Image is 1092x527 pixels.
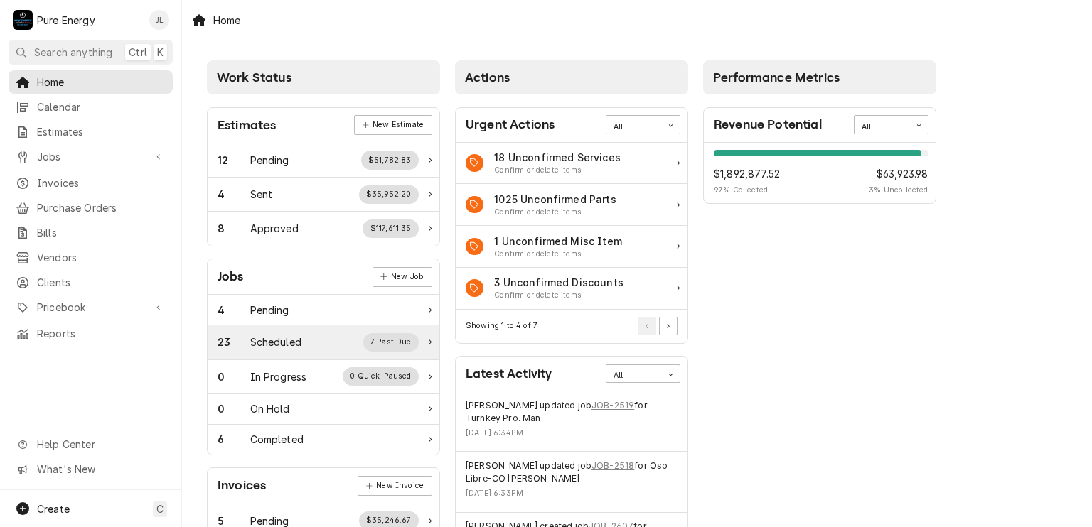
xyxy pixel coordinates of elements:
a: Work Status [208,143,439,178]
a: Bills [9,221,173,244]
a: Work Status [208,325,439,359]
div: Action Item Suggestion [494,207,616,218]
div: Work Status Title [250,187,273,202]
div: Card Data [704,143,936,204]
div: Card Data Filter Control [606,364,680,383]
a: New Estimate [354,115,432,135]
div: Card Header [456,357,687,391]
a: Go to What's New [9,457,173,481]
div: Work Status Count [218,369,250,384]
span: Clients [37,275,166,290]
a: Calendar [9,95,173,119]
div: Work Status Count [218,401,250,416]
a: Action Item [456,226,687,268]
div: Pagination Controls [636,317,678,335]
span: $63,923.98 [869,166,928,181]
button: Go to Next Page [659,317,678,335]
div: Card: Estimates [207,107,440,246]
span: $1,892,877.52 [714,166,780,181]
a: Work Status [208,295,439,325]
div: JL [149,10,169,30]
div: Work Status Count [218,432,250,447]
div: Card Data Filter Control [854,115,928,134]
div: Event Timestamp [466,428,678,439]
div: Card Link Button [373,267,432,287]
span: What's New [37,462,164,477]
div: Action Item [456,268,687,310]
div: Work Status Title [250,369,307,384]
button: Go to Previous Page [638,317,656,335]
div: Revenue Potential Collected [714,166,780,196]
div: Work Status Supplemental Data [363,333,419,352]
a: Work Status [208,212,439,245]
div: Work Status Supplemental Data [359,185,419,204]
div: Work Status Supplemental Data [343,367,419,386]
div: Event Timestamp [466,488,678,499]
div: Card Link Button [358,476,432,496]
div: Card Title [218,267,244,286]
div: Action Item Title [494,275,623,290]
div: Work Status Title [250,401,290,416]
div: Work Status Supplemental Data [363,219,419,238]
a: Action Item [456,143,687,185]
div: Card Data [208,295,439,455]
span: Vendors [37,250,166,265]
div: Event String [466,460,678,486]
div: Current Page Details [466,320,537,332]
a: Purchase Orders [9,196,173,219]
div: Action Item Suggestion [494,165,621,176]
div: Card Column Content [703,94,936,244]
span: Work Status [217,70,291,85]
div: Card Title [466,115,555,134]
div: Event [456,452,687,512]
div: Card Data Filter Control [606,115,680,134]
div: Work Status [208,360,439,394]
div: Work Status Supplemental Data [361,151,419,169]
div: Card: Revenue Potential [703,107,936,205]
span: C [156,501,164,516]
div: Event Details [466,399,678,444]
div: Action Item Title [494,234,622,249]
a: Estimates [9,120,173,143]
a: Vendors [9,246,173,269]
span: Help Center [37,437,164,452]
div: Action Item Suggestion [494,249,622,260]
span: Pricebook [37,300,144,315]
div: Revenue Potential Details [714,150,928,196]
div: Pure Energy [37,13,95,28]
a: New Job [373,267,432,287]
div: Card Title [466,364,552,384]
div: Work Status Title [250,153,289,168]
div: Work Status Count [218,187,250,202]
span: Actions [465,70,510,85]
a: Invoices [9,171,173,195]
div: Work Status [208,178,439,212]
div: Pure Energy's Avatar [13,10,33,30]
span: Create [37,503,70,515]
div: Card Footer: Pagination [456,310,687,343]
div: Action Item Suggestion [494,290,623,301]
div: Work Status Title [250,303,289,317]
a: JOB-2519 [591,399,634,412]
a: Action Item [456,184,687,226]
span: Search anything [34,45,112,60]
div: Card Data [208,143,439,246]
div: James Linnenkamp's Avatar [149,10,169,30]
button: Search anythingCtrlK [9,40,173,65]
div: Work Status Title [250,432,304,447]
span: 97 % Collected [714,185,780,196]
a: Work Status [208,394,439,425]
span: Reports [37,326,166,341]
span: Purchase Orders [37,200,166,215]
a: Go to Jobs [9,145,173,168]
div: Work Status Title [250,335,301,349]
div: Action Item Title [494,150,621,165]
span: 3 % Uncollected [869,185,928,196]
a: Clients [9,271,173,294]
